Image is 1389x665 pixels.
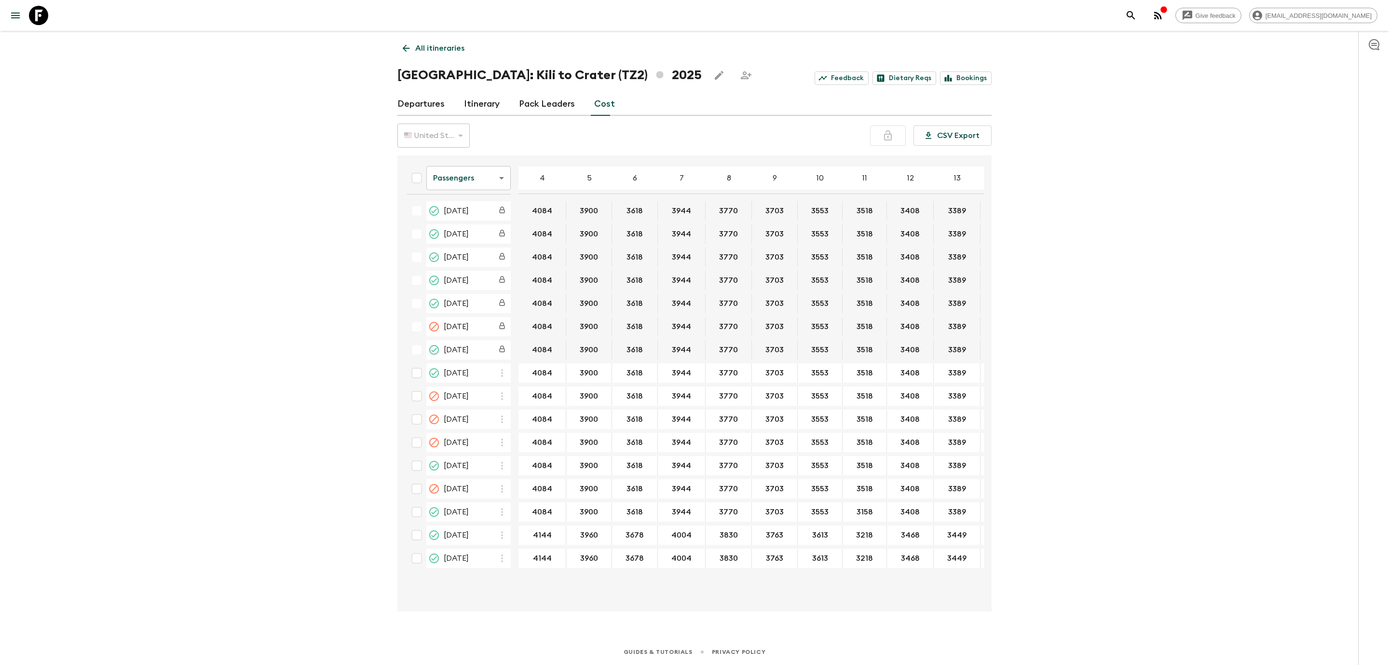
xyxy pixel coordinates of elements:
button: CSV Export [913,125,992,146]
button: 4004 [660,526,703,545]
button: 3944 [660,248,703,267]
button: 3526 [982,248,1023,267]
p: 9 [773,172,777,184]
button: 3408 [889,456,931,475]
div: 09 Aug 2025; 12 [887,271,934,290]
button: 3618 [615,456,654,475]
svg: Guaranteed [428,529,440,541]
button: 3900 [568,248,610,267]
button: 3703 [754,456,795,475]
button: 3518 [845,294,885,313]
div: 23 Aug 2025; 13 [934,294,980,313]
button: 3389 [937,479,978,499]
button: 3770 [708,363,749,383]
button: 3900 [568,456,610,475]
button: 3618 [615,271,654,290]
p: All itineraries [415,42,464,54]
button: 3408 [889,224,931,244]
button: 3770 [708,410,749,429]
button: 3900 [568,224,610,244]
div: 26 Jul 2025; 4 [518,248,566,267]
div: Passengers [426,165,511,192]
button: 3763 [754,549,795,568]
a: Feedback [815,71,869,85]
div: 28 Jun 2025; 13 [934,201,980,221]
h1: [GEOGRAPHIC_DATA]: Kili to Crater (TZ2) 2025 [397,66,702,85]
button: 3449 [936,549,978,568]
button: 3553 [800,317,840,336]
a: Give feedback [1175,8,1241,23]
button: 3703 [754,271,795,290]
div: 23 Aug 2025; 9 [752,294,798,313]
button: 3944 [660,224,703,244]
div: 12 Jul 2025; 5 [566,224,612,244]
div: 26 Jul 2025; 6 [612,248,658,267]
button: 3158 [845,502,885,522]
a: Pack Leaders [519,93,575,116]
button: 3526 [982,224,1023,244]
div: Costs are fixed. The departure date (26 Jul 2025) has passed [493,249,511,266]
span: [DATE] [444,228,469,240]
button: 3526 [982,271,1023,290]
a: Privacy Policy [712,647,765,657]
a: Departures [397,93,445,116]
a: Cost [594,93,615,116]
button: 4084 [520,317,564,336]
button: 4084 [520,294,564,313]
div: 26 Jul 2025; 11 [843,248,887,267]
svg: Completed [428,228,440,240]
button: 4084 [520,363,564,383]
button: 4084 [520,479,564,499]
button: 3526 [982,433,1023,452]
button: 3526 [982,479,1023,499]
button: 3900 [568,271,610,290]
button: 3830 [708,549,749,568]
p: 7 [680,172,684,184]
button: 3770 [708,224,749,244]
a: All itineraries [397,39,470,58]
svg: Completed [428,251,440,263]
div: 30 Aug 2025; 10 [798,317,843,336]
button: 3770 [708,456,749,475]
button: 3900 [568,433,610,452]
button: 3944 [660,340,703,360]
button: 3518 [845,479,885,499]
button: 3518 [845,201,885,221]
button: 3389 [937,456,978,475]
button: 3900 [568,502,610,522]
div: 30 Aug 2025; 7 [658,317,706,336]
div: 09 Aug 2025; 9 [752,271,798,290]
button: 3526 [982,502,1023,522]
button: 3518 [845,224,885,244]
div: 23 Aug 2025; 5 [566,294,612,313]
button: 3944 [660,479,703,499]
button: 3468 [889,526,931,545]
div: 09 Aug 2025; 11 [843,271,887,290]
button: 3703 [754,410,795,429]
svg: Cancelled [428,437,440,448]
div: 28 Jun 2025; 7 [658,201,706,221]
button: 3900 [568,363,610,383]
button: 3944 [660,201,703,221]
button: 3900 [568,294,610,313]
button: 3900 [568,387,610,406]
div: 12 Jul 2025; 9 [752,224,798,244]
button: menu [6,6,25,25]
button: 4084 [520,201,564,221]
button: 3553 [800,294,840,313]
button: 3553 [800,387,840,406]
button: 3960 [569,549,610,568]
button: 3613 [801,526,840,545]
button: 3770 [708,479,749,499]
span: [DATE] [444,298,469,309]
div: Select all [407,168,426,188]
div: 12 Jul 2025; 7 [658,224,706,244]
button: 3408 [889,410,931,429]
button: 3618 [615,410,654,429]
button: 3218 [844,526,885,545]
button: 3770 [708,271,749,290]
div: 12 Jul 2025; 11 [843,224,887,244]
button: 3770 [708,248,749,267]
button: 4084 [520,410,564,429]
svg: Cancelled [428,414,440,425]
